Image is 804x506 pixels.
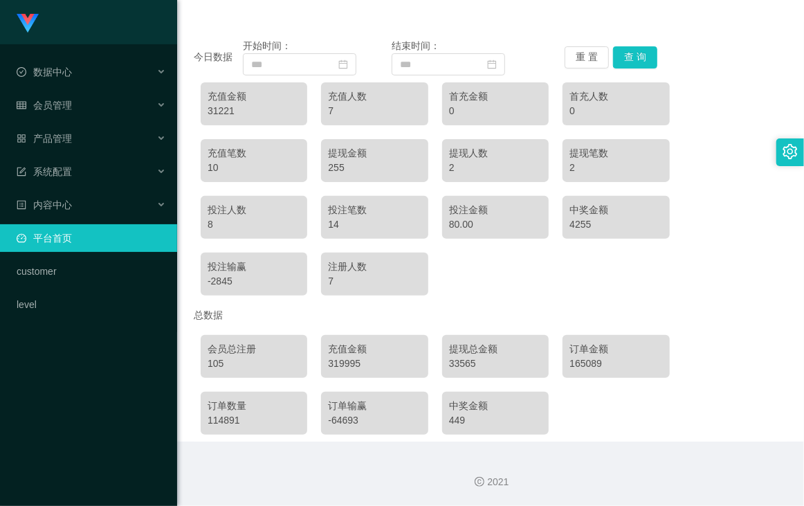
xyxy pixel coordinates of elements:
[208,104,300,118] div: 31221
[449,161,542,175] div: 2
[475,477,484,487] i: 图标: copyright
[17,66,72,78] span: 数据中心
[328,203,421,217] div: 投注笔数
[328,342,421,356] div: 充值金额
[328,104,421,118] div: 7
[487,60,497,69] i: 图标: calendar
[208,161,300,175] div: 10
[243,40,291,51] span: 开始时间：
[194,302,787,328] div: 总数据
[338,60,348,69] i: 图标: calendar
[17,199,72,210] span: 内容中心
[208,203,300,217] div: 投注人数
[17,67,26,77] i: 图标: check-circle-o
[783,144,798,159] i: 图标: setting
[328,274,421,289] div: 7
[449,356,542,371] div: 33565
[328,356,421,371] div: 319995
[17,257,166,285] a: customer
[569,161,662,175] div: 2
[208,342,300,356] div: 会员总注册
[449,104,542,118] div: 0
[449,342,542,356] div: 提现总金额
[194,50,243,64] div: 今日数据
[208,274,300,289] div: -2845
[569,356,662,371] div: 165089
[328,217,421,232] div: 14
[449,146,542,161] div: 提现人数
[188,475,793,489] div: 2021
[17,166,72,177] span: 系统配置
[449,203,542,217] div: 投注金额
[17,291,166,318] a: level
[208,356,300,371] div: 105
[613,46,657,69] button: 查 询
[449,413,542,428] div: 449
[17,167,26,177] i: 图标: form
[328,161,421,175] div: 255
[17,200,26,210] i: 图标: profile
[208,89,300,104] div: 充值金额
[449,399,542,413] div: 中奖金额
[17,134,26,143] i: 图标: appstore-o
[392,40,440,51] span: 结束时间：
[208,399,300,413] div: 订单数量
[569,89,662,104] div: 首充人数
[328,260,421,274] div: 注册人数
[208,413,300,428] div: 114891
[208,146,300,161] div: 充值笔数
[569,217,662,232] div: 4255
[208,217,300,232] div: 8
[17,100,26,110] i: 图标: table
[328,146,421,161] div: 提现金额
[449,217,542,232] div: 80.00
[569,104,662,118] div: 0
[17,100,72,111] span: 会员管理
[328,89,421,104] div: 充值人数
[569,146,662,161] div: 提现笔数
[17,133,72,144] span: 产品管理
[569,342,662,356] div: 订单金额
[328,413,421,428] div: -64693
[449,89,542,104] div: 首充金额
[565,46,609,69] button: 重 置
[17,224,166,252] a: 图标: dashboard平台首页
[208,260,300,274] div: 投注输赢
[569,203,662,217] div: 中奖金额
[17,14,39,33] img: logo.9652507e.png
[328,399,421,413] div: 订单输赢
